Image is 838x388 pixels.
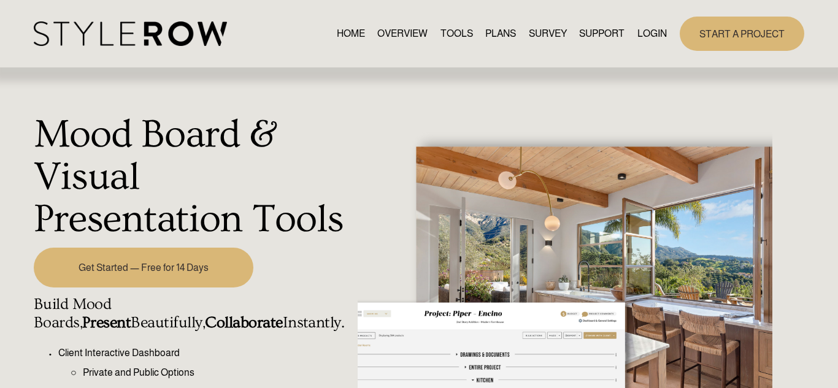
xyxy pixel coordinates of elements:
strong: Collaborate [205,314,282,332]
h4: Build Mood Boards, Beautifully, Instantly. [34,295,351,333]
a: PLANS [485,25,516,42]
a: Get Started — Free for 14 Days [34,248,254,287]
a: SURVEY [529,25,567,42]
p: Client Interactive Dashboard [58,346,351,360]
a: TOOLS [440,25,473,42]
a: LOGIN [637,25,667,42]
a: folder dropdown [579,25,625,42]
span: SUPPORT [579,26,625,41]
a: START A PROJECT [680,17,804,50]
img: StyleRow [34,21,227,47]
a: HOME [337,25,365,42]
a: OVERVIEW [377,25,428,42]
p: Private and Public Options [83,365,351,380]
h1: Mood Board & Visual Presentation Tools [34,114,351,240]
strong: Present [82,314,131,332]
